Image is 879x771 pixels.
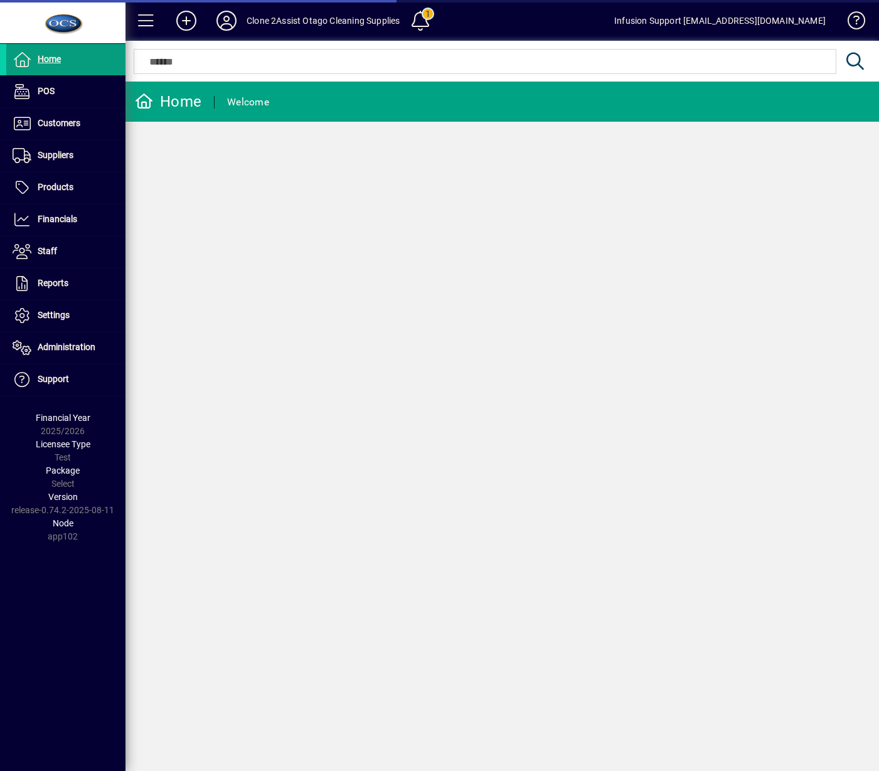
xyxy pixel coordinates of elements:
[614,11,826,31] div: Infusion Support [EMAIL_ADDRESS][DOMAIN_NAME]
[6,236,125,267] a: Staff
[38,86,55,96] span: POS
[206,9,247,32] button: Profile
[38,214,77,224] span: Financials
[48,492,78,502] span: Version
[166,9,206,32] button: Add
[46,465,80,476] span: Package
[6,108,125,139] a: Customers
[6,76,125,107] a: POS
[38,278,68,288] span: Reports
[227,92,269,112] div: Welcome
[838,3,863,43] a: Knowledge Base
[6,364,125,395] a: Support
[36,413,90,423] span: Financial Year
[247,11,400,31] div: Clone 2Assist Otago Cleaning Supplies
[6,140,125,171] a: Suppliers
[38,54,61,64] span: Home
[6,300,125,331] a: Settings
[38,310,70,320] span: Settings
[36,439,90,449] span: Licensee Type
[38,150,73,160] span: Suppliers
[53,518,73,528] span: Node
[6,332,125,363] a: Administration
[38,342,95,352] span: Administration
[38,246,57,256] span: Staff
[38,374,69,384] span: Support
[38,118,80,128] span: Customers
[6,204,125,235] a: Financials
[6,268,125,299] a: Reports
[135,92,201,112] div: Home
[38,182,73,192] span: Products
[6,172,125,203] a: Products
